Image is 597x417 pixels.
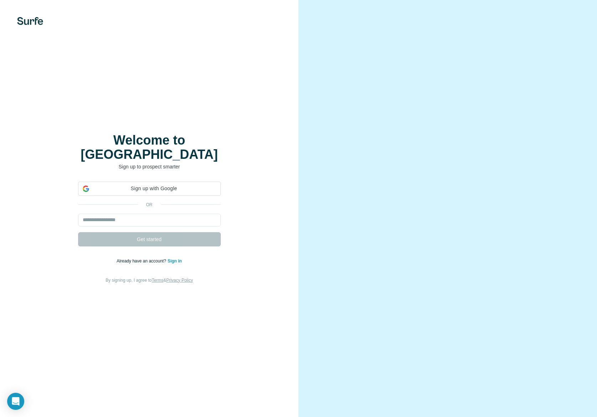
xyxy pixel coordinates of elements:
span: By signing up, I agree to & [106,278,193,283]
p: Sign up to prospect smarter [78,163,221,170]
span: Already have an account? [117,259,168,264]
img: Surfe's logo [17,17,43,25]
a: Privacy Policy [166,278,193,283]
h1: Welcome to [GEOGRAPHIC_DATA] [78,133,221,162]
p: or [138,202,161,208]
a: Terms [152,278,164,283]
a: Sign in [168,259,182,264]
span: Sign up with Google [92,185,216,192]
div: Sign up with Google [78,182,221,196]
div: Open Intercom Messenger [7,393,24,410]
